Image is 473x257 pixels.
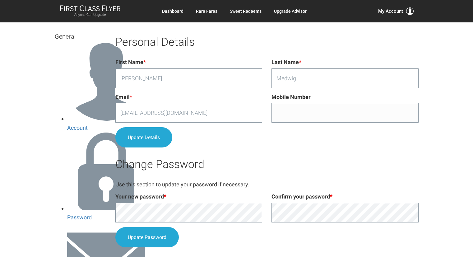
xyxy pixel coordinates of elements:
p: Use this section to update your password if necessary. [115,180,419,189]
span: My Account [378,7,403,15]
label: Email [115,93,132,102]
a: Password [67,205,145,221]
span: Password [67,214,92,221]
label: Mobile Number [271,93,311,102]
h2: Personal Details [115,36,419,49]
a: Upgrade Advisor [274,6,307,17]
a: Account [67,115,145,131]
span: Account [67,124,88,131]
img: First Class Flyer [60,5,121,12]
button: My Account [378,7,414,15]
small: Anyone Can Upgrade [60,13,121,17]
a: Dashboard [162,6,183,17]
button: Update Password [115,227,179,247]
label: Last Name [271,58,301,67]
a: First Class FlyerAnyone Can Upgrade [60,5,121,17]
h4: General [55,33,115,40]
label: Your new password [115,192,166,201]
label: Confirm your password [271,192,332,201]
button: Update Details [115,127,172,147]
a: Rare Fares [196,6,217,17]
form: Profile - Personal Details [115,58,419,152]
label: First Name [115,58,146,67]
form: Profile - Password Reset [115,192,419,252]
h2: Change Password [115,158,419,171]
a: Sweet Redeems [230,6,262,17]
